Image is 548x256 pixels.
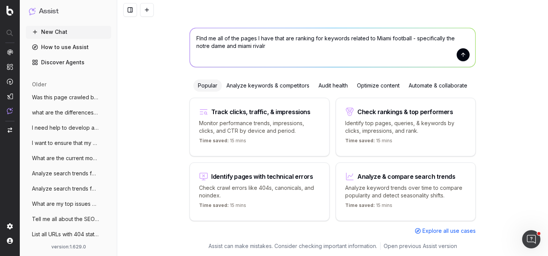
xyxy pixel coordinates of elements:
[32,124,99,132] span: I need help to develop a content calenda
[209,242,377,250] p: Assist can make mistakes. Consider checking important information.
[26,26,111,38] button: New Chat
[384,242,457,250] a: Open previous Assist version
[345,138,392,147] p: 15 mins
[314,80,352,92] div: Audit health
[26,228,111,240] button: List all URLs with 404 status code from
[345,138,375,143] span: Time saved:
[357,109,453,115] div: Check rankings & top performers
[26,56,111,68] a: Discover Agents
[32,215,99,223] span: Tell me all about the SEO performance of
[422,227,476,235] span: Explore all use cases
[222,80,314,92] div: Analyze keywords & competitors
[345,202,392,211] p: 15 mins
[345,184,466,199] p: Analyze keyword trends over time to compare popularity and detect seasonality shifts.
[7,64,13,70] img: Intelligence
[32,170,99,177] span: Analyze search trends for notre dame foo
[522,230,540,248] iframe: Intercom live chat
[415,227,476,235] a: Explore all use cases
[32,81,46,88] span: older
[32,231,99,238] span: List all URLs with 404 status code from
[211,173,313,180] div: Identify pages with technical errors
[357,173,456,180] div: Analyze & compare search trends
[404,80,472,92] div: Automate & collaborate
[7,78,13,85] img: Activation
[199,202,246,211] p: 15 mins
[345,202,375,208] span: Time saved:
[26,122,111,134] button: I need help to develop a content calenda
[32,154,99,162] span: What are the current most search terms r
[32,185,99,192] span: Analyze search trends for: notre dame fo
[211,109,311,115] div: Track clicks, traffic, & impressions
[32,200,99,208] span: What are my top issues concerning bad st
[26,91,111,103] button: Was this page crawled by AI bots? https:
[199,138,246,147] p: 15 mins
[29,244,108,250] div: version: 1.629.0
[199,184,320,199] p: Check crawl errors like 404s, canonicals, and noindex.
[32,109,99,116] span: what are the differences in trending top
[199,138,229,143] span: Time saved:
[190,28,475,67] textarea: FInd me all of the pages I have that are ranking for keywords related to Miami football - specifi...
[26,137,111,149] button: I want to ensure that my site is being e
[26,198,111,210] button: What are my top issues concerning bad st
[26,152,111,164] button: What are the current most search terms r
[26,107,111,119] button: what are the differences in trending top
[7,238,13,244] img: My account
[193,80,222,92] div: Popular
[26,213,111,225] button: Tell me all about the SEO performance of
[352,80,404,92] div: Optimize content
[8,127,12,133] img: Switch project
[199,119,320,135] p: Monitor performance trends, impressions, clicks, and CTR by device and period.
[29,6,108,17] button: Assist
[7,49,13,55] img: Analytics
[32,139,99,147] span: I want to ensure that my site is being e
[7,223,13,229] img: Setting
[7,108,13,114] img: Assist
[6,6,13,16] img: Botify logo
[29,8,36,15] img: Assist
[39,6,59,17] h1: Assist
[199,202,229,208] span: Time saved:
[26,183,111,195] button: Analyze search trends for: notre dame fo
[26,41,111,53] a: How to use Assist
[26,167,111,180] button: Analyze search trends for notre dame foo
[7,93,13,99] img: Studio
[32,94,99,101] span: Was this page crawled by AI bots? https:
[345,119,466,135] p: Identify top pages, queries, & keywords by clicks, impressions, and rank.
